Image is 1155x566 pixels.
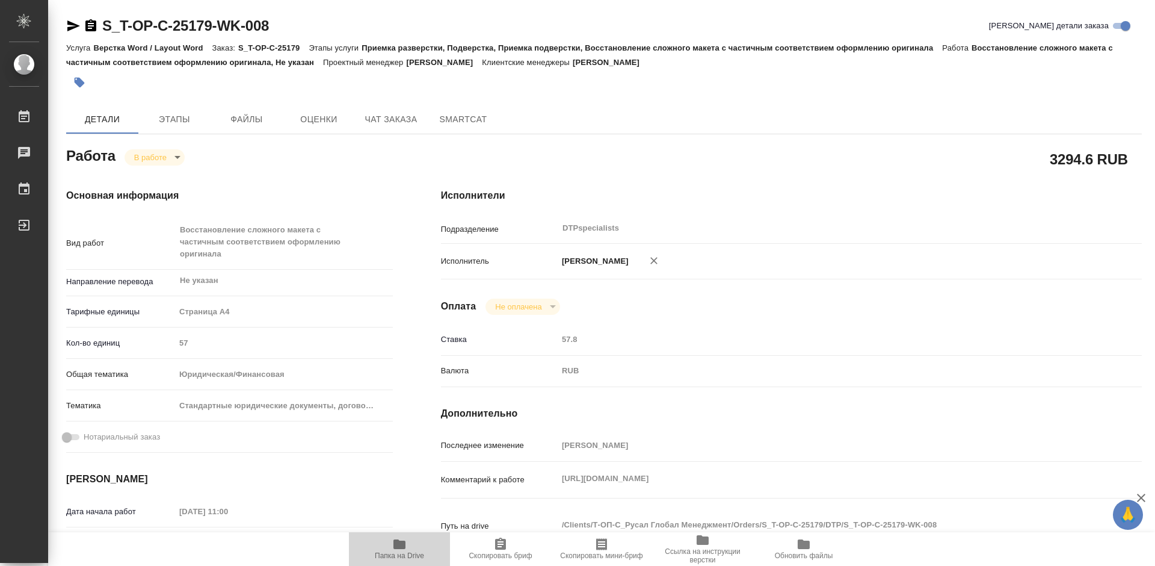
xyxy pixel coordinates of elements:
[989,20,1109,32] span: [PERSON_NAME] детали заказа
[441,188,1142,203] h4: Исполнители
[66,369,175,381] p: Общая тематика
[753,532,854,566] button: Обновить файлы
[441,406,1142,421] h4: Дополнительно
[66,337,175,349] p: Кол-во единиц
[441,365,558,377] p: Валюта
[84,431,160,443] span: Нотариальный заказ
[659,547,746,564] span: Ссылка на инструкции верстки
[218,112,276,127] span: Файлы
[942,43,972,52] p: Работа
[441,223,558,235] p: Подразделение
[1113,500,1143,530] button: 🙏
[450,532,551,566] button: Скопировать бриф
[66,19,81,33] button: Скопировать ссылку для ЯМессенджера
[1050,149,1128,169] h2: 3294.6 RUB
[652,532,753,566] button: Ссылка на инструкции верстки
[558,255,629,267] p: [PERSON_NAME]
[375,552,424,560] span: Папка на Drive
[146,112,203,127] span: Этапы
[131,152,170,163] button: В работе
[1118,502,1138,527] span: 🙏
[66,306,175,318] p: Тарифные единицы
[441,440,558,452] p: Последнее изменение
[66,43,93,52] p: Услуга
[362,112,420,127] span: Чат заказа
[573,58,648,67] p: [PERSON_NAME]
[238,43,309,52] p: S_T-OP-C-25179
[560,552,642,560] span: Скопировать мини-бриф
[434,112,492,127] span: SmartCat
[558,361,1083,381] div: RUB
[175,302,393,322] div: Страница А4
[558,515,1083,535] textarea: /Clients/Т-ОП-С_Русал Глобал Менеджмент/Orders/S_T-OP-C-25179/DTP/S_T-OP-C-25179-WK-008
[66,237,175,249] p: Вид работ
[441,299,476,314] h4: Оплата
[441,334,558,346] p: Ставка
[558,331,1083,348] input: Пустое поле
[66,472,393,487] h4: [PERSON_NAME]
[441,255,558,267] p: Исполнитель
[66,400,175,412] p: Тематика
[441,474,558,486] p: Комментарий к работе
[66,506,175,518] p: Дата начала работ
[558,437,1083,454] input: Пустое поле
[84,19,98,33] button: Скопировать ссылку
[309,43,362,52] p: Этапы услуги
[66,188,393,203] h4: Основная информация
[175,334,393,352] input: Пустое поле
[482,58,573,67] p: Клиентские менеджеры
[93,43,212,52] p: Верстка Word / Layout Word
[212,43,238,52] p: Заказ:
[469,552,532,560] span: Скопировать бриф
[125,149,185,166] div: В работе
[175,503,280,520] input: Пустое поле
[175,396,393,416] div: Стандартные юридические документы, договоры, уставы
[551,532,652,566] button: Скопировать мини-бриф
[66,69,93,96] button: Добавить тэг
[485,299,559,315] div: В работе
[441,520,558,532] p: Путь на drive
[66,144,115,166] h2: Работа
[290,112,348,127] span: Оценки
[406,58,482,67] p: [PERSON_NAME]
[349,532,450,566] button: Папка на Drive
[66,276,175,288] p: Направление перевода
[362,43,942,52] p: Приемка разверстки, Подверстка, Приемка подверстки, Восстановление сложного макета с частичным со...
[73,112,131,127] span: Детали
[102,17,269,34] a: S_T-OP-C-25179-WK-008
[491,302,545,312] button: Не оплачена
[641,247,667,274] button: Удалить исполнителя
[323,58,406,67] p: Проектный менеджер
[558,468,1083,489] textarea: [URL][DOMAIN_NAME]
[775,552,833,560] span: Обновить файлы
[175,364,393,385] div: Юридическая/Финансовая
